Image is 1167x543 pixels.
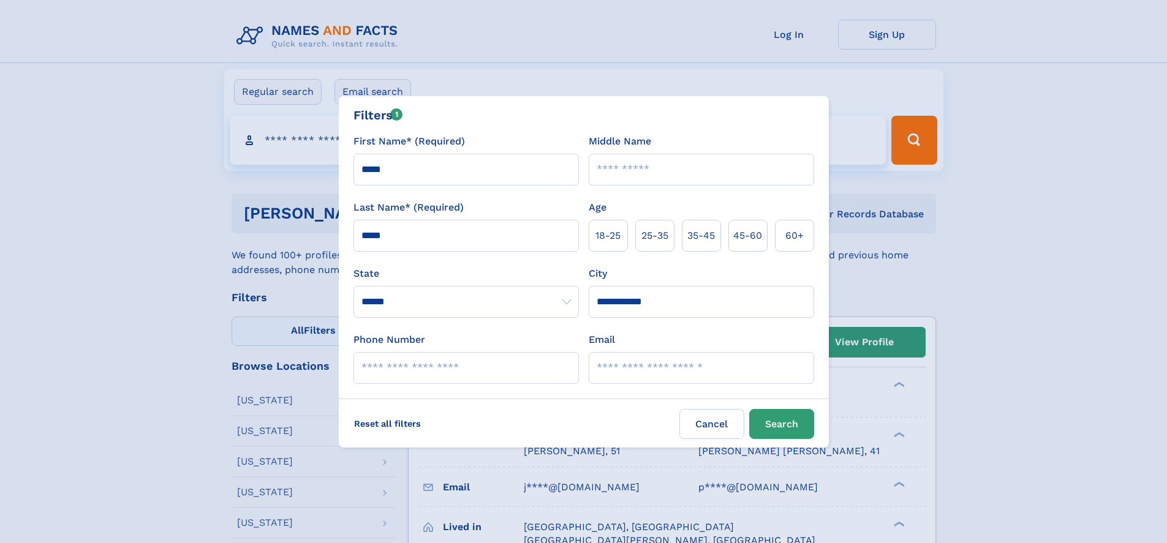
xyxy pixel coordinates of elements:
[353,332,425,347] label: Phone Number
[679,409,744,439] label: Cancel
[353,134,465,149] label: First Name* (Required)
[595,228,621,243] span: 18‑25
[346,409,429,438] label: Reset all filters
[589,266,607,281] label: City
[589,200,606,215] label: Age
[589,134,651,149] label: Middle Name
[641,228,668,243] span: 25‑35
[353,200,464,215] label: Last Name* (Required)
[687,228,715,243] span: 35‑45
[353,106,403,124] div: Filters
[785,228,804,243] span: 60+
[733,228,762,243] span: 45‑60
[749,409,814,439] button: Search
[589,332,615,347] label: Email
[353,266,579,281] label: State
